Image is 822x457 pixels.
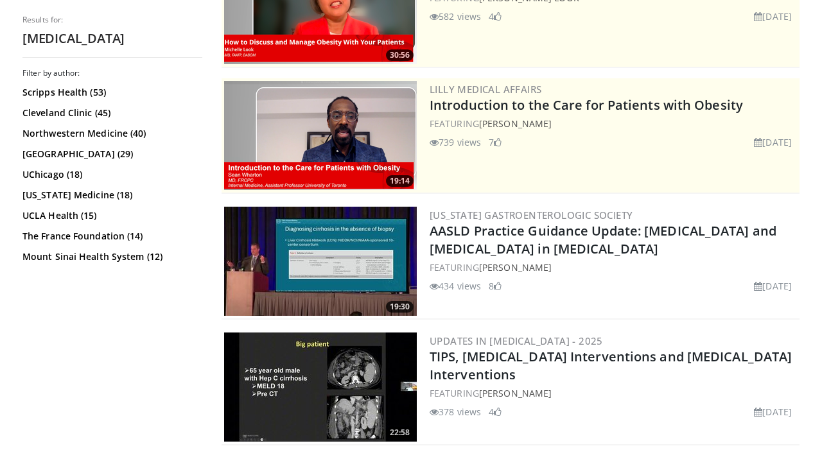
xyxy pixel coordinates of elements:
li: 739 views [430,135,481,149]
li: 4 [489,405,502,418]
a: 19:14 [224,81,417,190]
span: 19:30 [386,301,414,313]
a: [GEOGRAPHIC_DATA] (29) [22,148,199,160]
img: e4de3942-1d51-4ca6-86f6-5b3e3bee0f1c.300x170_q85_crop-smart_upscale.jpg [224,332,417,442]
a: Lilly Medical Affairs [430,83,541,96]
a: 22:58 [224,332,417,442]
a: The France Foundation (14) [22,230,199,243]
div: FEATURING [430,117,797,130]
img: 50a6b64d-5d4b-403b-afd4-04c115c28dda.300x170_q85_crop-smart_upscale.jpg [224,207,417,316]
a: Scripps Health (53) [22,86,199,99]
a: Cleveland Clinic (45) [22,107,199,119]
div: FEATURING [430,386,797,400]
div: FEATURING [430,261,797,274]
li: [DATE] [754,10,792,23]
a: 19:30 [224,207,417,316]
a: TIPS, [MEDICAL_DATA] Interventions and [MEDICAL_DATA] Interventions [430,348,792,383]
a: UCLA Health (15) [22,209,199,222]
a: Updates in [MEDICAL_DATA] - 2025 [430,334,603,347]
a: [US_STATE] Medicine (18) [22,189,199,202]
li: 582 views [430,10,481,23]
a: Introduction to the Care for Patients with Obesity [430,96,743,114]
li: 8 [489,279,502,293]
a: Mount Sinai Health System (12) [22,250,199,263]
li: 378 views [430,405,481,418]
li: [DATE] [754,405,792,418]
img: acc2e291-ced4-4dd5-b17b-d06994da28f3.png.300x170_q85_crop-smart_upscale.png [224,81,417,190]
a: Northwestern Medicine (40) [22,127,199,140]
span: 30:56 [386,49,414,61]
a: [PERSON_NAME] [479,387,552,399]
li: [DATE] [754,279,792,293]
span: 19:14 [386,175,414,187]
li: 4 [489,10,502,23]
a: [PERSON_NAME] [479,261,552,273]
li: [DATE] [754,135,792,149]
h2: [MEDICAL_DATA] [22,30,202,47]
a: AASLD Practice Guidance Update: [MEDICAL_DATA] and [MEDICAL_DATA] in [MEDICAL_DATA] [430,222,776,257]
span: 22:58 [386,427,414,438]
li: 434 views [430,279,481,293]
li: 7 [489,135,502,149]
h3: Filter by author: [22,68,202,78]
a: [US_STATE] Gastroenterologic Society [430,209,633,221]
a: [PERSON_NAME] [479,117,552,130]
a: UChicago (18) [22,168,199,181]
p: Results for: [22,15,202,25]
